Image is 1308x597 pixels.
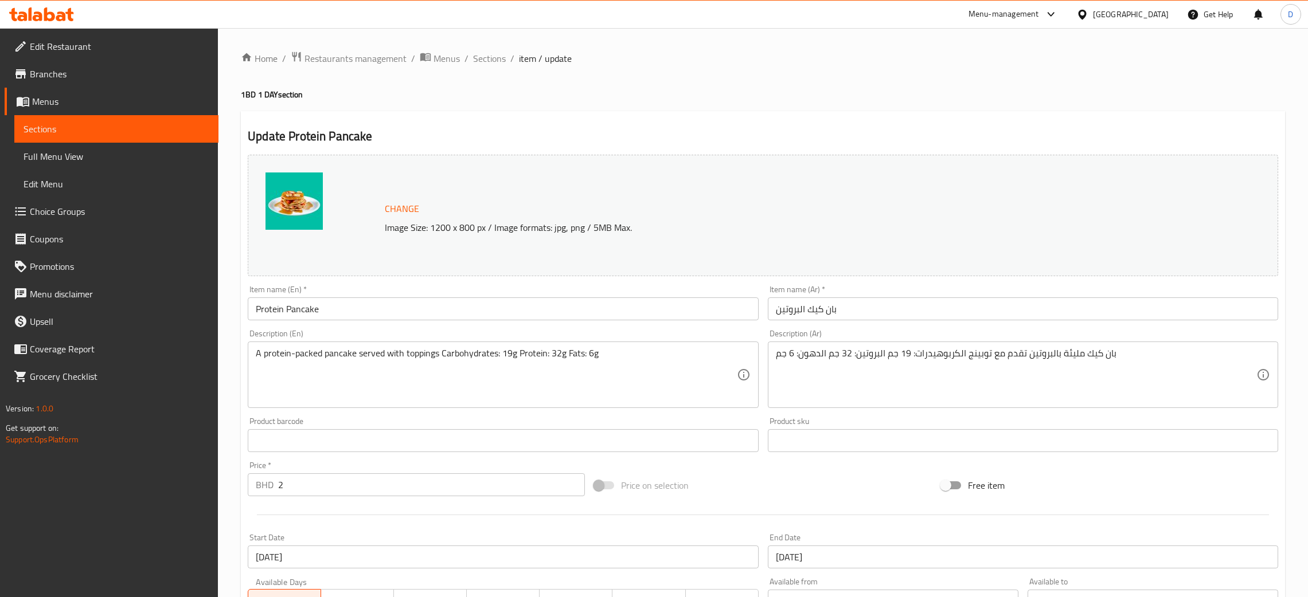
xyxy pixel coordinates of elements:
[241,89,1285,100] h4: 1BD 1 DAY section
[30,342,209,356] span: Coverage Report
[5,225,218,253] a: Coupons
[473,52,506,65] a: Sections
[241,52,278,65] a: Home
[519,52,572,65] span: item / update
[5,253,218,280] a: Promotions
[969,7,1039,21] div: Menu-management
[248,429,758,452] input: Please enter product barcode
[30,40,209,53] span: Edit Restaurant
[24,150,209,163] span: Full Menu View
[380,221,1126,234] p: Image Size: 1200 x 800 px / Image formats: jpg, png / 5MB Max.
[6,421,58,435] span: Get support on:
[411,52,415,65] li: /
[5,280,218,308] a: Menu disclaimer
[291,51,407,66] a: Restaurants management
[30,260,209,273] span: Promotions
[5,363,218,390] a: Grocery Checklist
[256,348,736,402] textarea: A protein-packed pancake served with toppings Carbohydrates: 19g Protein: 32g Fats: 6g
[380,197,424,221] button: Change
[256,478,274,492] p: BHD
[5,60,218,88] a: Branches
[282,52,286,65] li: /
[768,429,1278,452] input: Please enter product sku
[30,67,209,81] span: Branches
[768,297,1278,320] input: Enter name Ar
[36,401,53,416] span: 1.0.0
[621,478,689,492] span: Price on selection
[434,52,460,65] span: Menus
[265,172,323,230] img: Protein_Pancake638510954585213082.jpg
[14,115,218,143] a: Sections
[14,170,218,198] a: Edit Menu
[248,128,1278,145] h2: Update Protein Pancake
[968,478,1005,492] span: Free item
[5,198,218,225] a: Choice Groups
[1288,8,1293,21] span: D
[24,122,209,136] span: Sections
[24,177,209,191] span: Edit Menu
[5,308,218,335] a: Upsell
[385,201,419,217] span: Change
[14,143,218,170] a: Full Menu View
[510,52,514,65] li: /
[30,205,209,218] span: Choice Groups
[278,473,585,496] input: Please enter price
[30,315,209,328] span: Upsell
[30,287,209,301] span: Menu disclaimer
[5,33,218,60] a: Edit Restaurant
[5,335,218,363] a: Coverage Report
[420,51,460,66] a: Menus
[32,95,209,108] span: Menus
[30,370,209,383] span: Grocery Checklist
[6,432,79,447] a: Support.OpsPlatform
[464,52,468,65] li: /
[6,401,34,416] span: Version:
[30,232,209,246] span: Coupons
[1093,8,1169,21] div: [GEOGRAPHIC_DATA]
[304,52,407,65] span: Restaurants management
[776,348,1256,402] textarea: بان كيك مليئة بالبروتين تقدم مع توبينج الكربوهيدرات: 19 جم البروتين: 32 جم الدهون: 6 جم
[241,51,1285,66] nav: breadcrumb
[5,88,218,115] a: Menus
[248,297,758,320] input: Enter name En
